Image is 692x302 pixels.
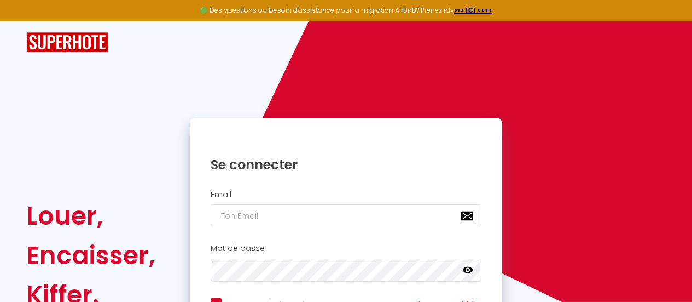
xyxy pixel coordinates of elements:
[211,204,482,227] input: Ton Email
[454,5,492,15] a: >>> ICI <<<<
[211,156,482,173] h1: Se connecter
[26,236,155,275] div: Encaisser,
[211,190,482,200] h2: Email
[26,32,108,53] img: SuperHote logo
[211,244,482,253] h2: Mot de passe
[26,196,155,236] div: Louer,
